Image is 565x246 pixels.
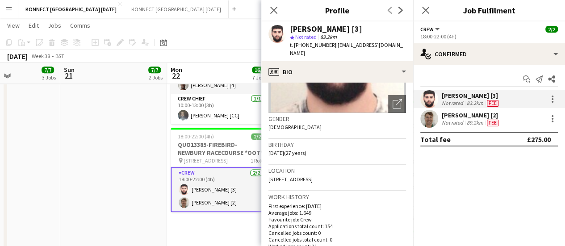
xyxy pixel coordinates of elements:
button: KONNECT [GEOGRAPHIC_DATA] [DATE] [124,0,229,18]
span: 2/2 [545,26,558,33]
div: [DATE] [7,52,28,61]
p: First experience: [DATE] [268,203,406,209]
h3: Gender [268,115,406,123]
div: BST [55,53,64,59]
span: 22 [169,71,182,81]
app-card-role: Crew Chief1/110:00-13:00 (3h)[PERSON_NAME] [CC] [171,94,271,124]
h3: Location [268,167,406,175]
div: Total fee [420,135,451,144]
p: Average jobs: 1.649 [268,209,406,216]
div: Not rated [442,100,465,107]
h3: Job Fulfilment [413,4,565,16]
span: t. [PHONE_NUMBER] [290,42,336,48]
span: Not rated [295,33,317,40]
a: Edit [25,20,42,31]
div: 83.2km [465,100,485,107]
div: Crew has different fees then in role [485,119,500,126]
h3: Work history [268,193,406,201]
span: Edit [29,21,39,29]
span: Fee [487,120,498,126]
span: [DEMOGRAPHIC_DATA] [268,124,322,130]
div: 89.2km [465,119,485,126]
span: Sun [64,66,75,74]
div: £275.00 [527,135,551,144]
span: [STREET_ADDRESS] [268,176,313,183]
span: 16/16 [252,67,270,73]
span: 18:00-22:00 (4h) [178,133,214,140]
div: Bio [261,61,413,83]
div: [PERSON_NAME] [3] [290,25,362,33]
span: 2/2 [251,133,264,140]
div: 2 Jobs [149,74,163,81]
div: 3 Jobs [42,74,56,81]
span: 21 [63,71,75,81]
app-job-card: 18:00-22:00 (4h)2/2QUO13385-FIREBIRD-NEWBURY RACECOURSE *OOT* [STREET_ADDRESS]1 RoleCrew2/218:00-... [171,128,271,212]
h3: Birthday [268,141,406,149]
h3: QUO13385-FIREBIRD-NEWBURY RACECOURSE *OOT* [171,141,271,157]
p: Favourite job: Crew [268,216,406,223]
div: [PERSON_NAME] [3] [442,92,500,100]
div: Not rated [442,119,465,126]
p: Applications total count: 154 [268,223,406,229]
span: 1 Role [251,157,264,164]
span: 83.2km [318,33,339,40]
p: Cancelled jobs total count: 0 [268,236,406,243]
span: Week 38 [29,53,52,59]
span: View [7,21,20,29]
app-card-role: Crew2/218:00-22:00 (4h)[PERSON_NAME] [3][PERSON_NAME] [2] [171,167,271,212]
span: [STREET_ADDRESS] [184,157,228,164]
span: | [EMAIL_ADDRESS][DOMAIN_NAME] [290,42,403,56]
a: View [4,20,23,31]
a: Jobs [44,20,65,31]
div: 18:00-22:00 (4h) [420,33,558,40]
p: Cancelled jobs count: 0 [268,229,406,236]
a: Comms [67,20,94,31]
div: Confirmed [413,43,565,65]
span: Mon [171,66,182,74]
span: Jobs [48,21,61,29]
span: [DATE] (27 years) [268,150,306,156]
h3: Profile [261,4,413,16]
div: [PERSON_NAME] [2] [442,111,500,119]
div: Open photos pop-in [388,95,406,113]
div: 7 Jobs [252,74,269,81]
span: 7/7 [148,67,161,73]
span: Comms [70,21,90,29]
span: 7/7 [42,67,54,73]
div: Crew has different fees then in role [485,100,500,107]
span: Fee [487,100,498,107]
button: KONNECT [GEOGRAPHIC_DATA] [DATE] [18,0,124,18]
button: Crew [420,26,441,33]
span: Crew [420,26,434,33]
